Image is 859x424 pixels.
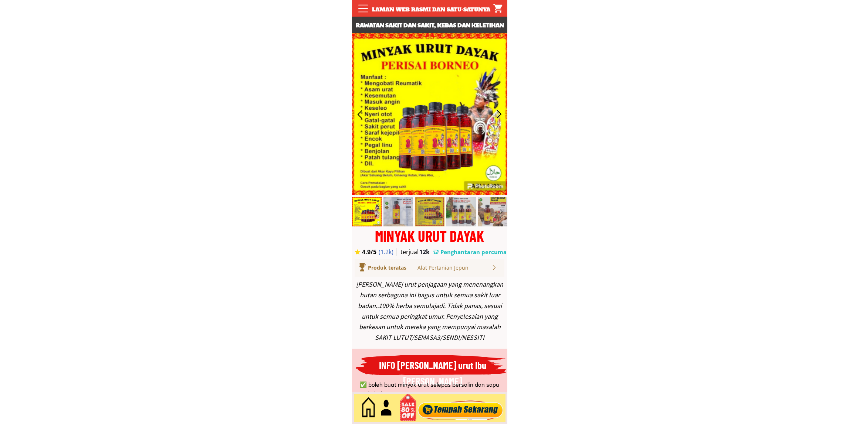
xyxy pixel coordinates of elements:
div: Alat Pertanian Jepun [417,264,491,272]
h3: 12k [419,248,432,256]
div: [PERSON_NAME] urut penjagaan yang menenangkan hutan serbaguna ini bagus untuk semua sakit luar ba... [356,279,504,343]
h3: (1.2k) [379,248,398,256]
h3: Penghantaran percuma [440,248,507,256]
div: MINYAK URUT DAYAK [352,228,507,243]
h3: terjual [400,248,426,256]
li: ✅ boleh buat minyak urut selepas bersalin dan sapu pada baby [354,379,507,398]
h3: 4.9/5 [362,248,383,256]
div: Laman web rasmi dan satu-satunya [368,6,494,14]
h3: Rawatan sakit dan sakit, kebas dan keletihan [352,20,507,30]
h3: INFO [PERSON_NAME] urut Ibu [PERSON_NAME] [374,357,491,389]
div: Produk teratas [368,264,427,272]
